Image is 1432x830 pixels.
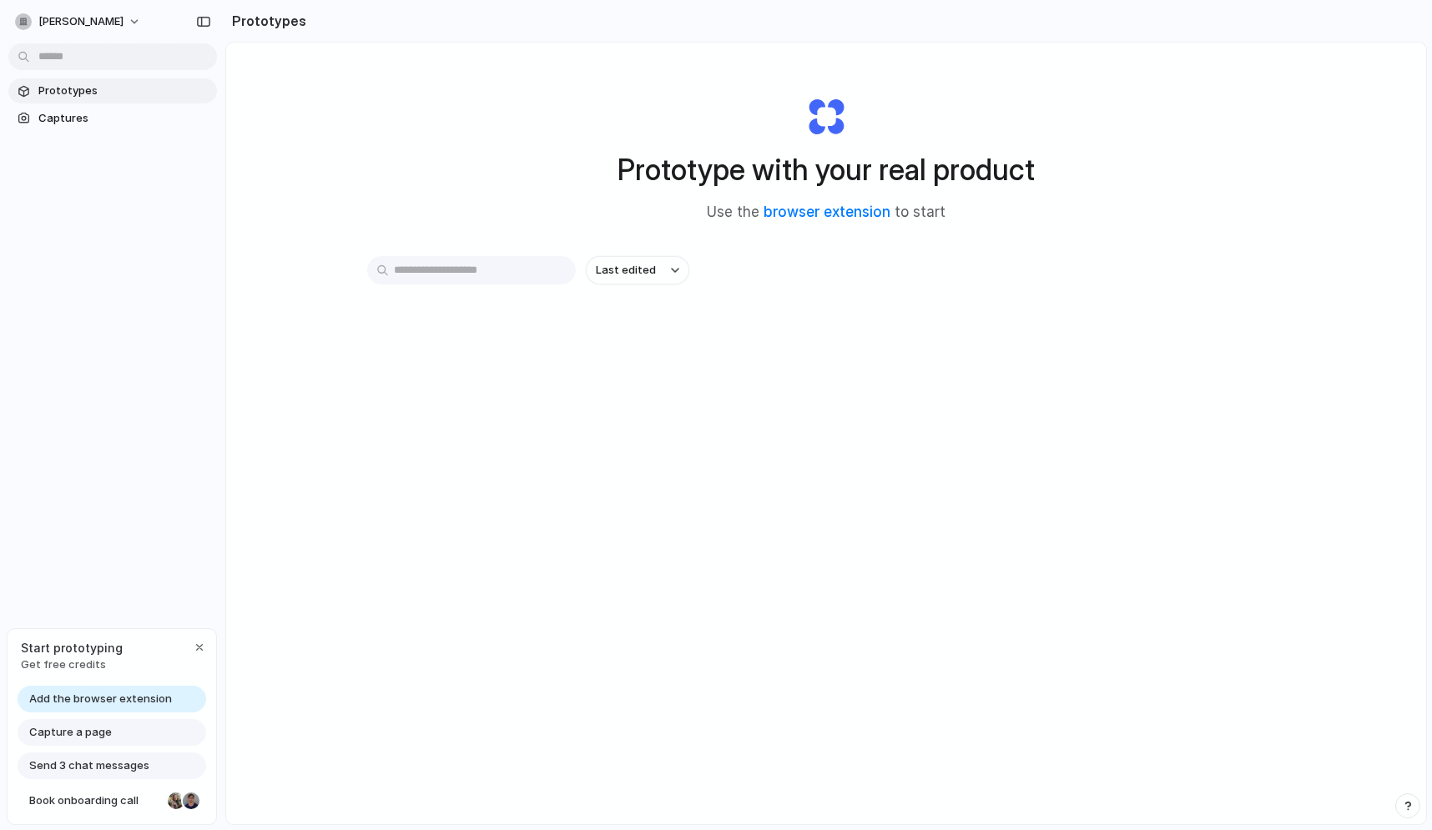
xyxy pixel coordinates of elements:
span: Book onboarding call [29,792,161,809]
a: Book onboarding call [18,787,206,814]
a: Add the browser extension [18,686,206,712]
button: Last edited [586,256,689,284]
span: Capture a page [29,724,112,741]
div: Nicole Kubica [166,791,186,811]
h1: Prototype with your real product [618,148,1035,192]
span: Add the browser extension [29,691,172,707]
span: Last edited [596,262,656,279]
button: [PERSON_NAME] [8,8,149,35]
a: browser extension [764,204,890,220]
a: Prototypes [8,78,217,103]
span: Start prototyping [21,639,123,656]
span: Get free credits [21,656,123,673]
span: Send 3 chat messages [29,757,149,774]
h2: Prototypes [225,11,306,31]
span: [PERSON_NAME] [38,13,124,30]
div: Christian Iacullo [181,791,201,811]
span: Prototypes [38,83,210,99]
span: Captures [38,110,210,127]
span: Use the to start [707,202,945,224]
a: Captures [8,106,217,131]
